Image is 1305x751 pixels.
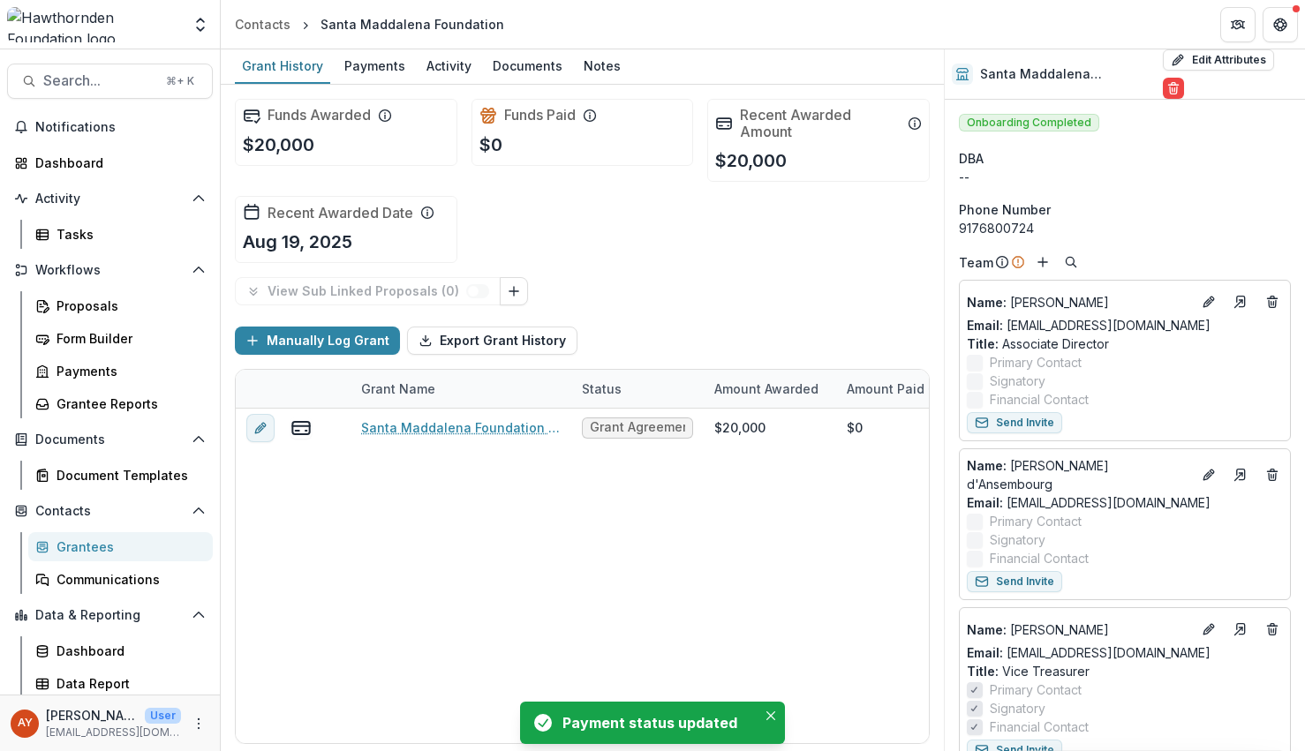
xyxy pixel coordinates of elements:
[337,49,412,84] a: Payments
[967,293,1191,312] a: Name: [PERSON_NAME]
[235,15,290,34] div: Contacts
[590,420,685,435] span: Grant Agreement Signed
[1226,288,1255,316] a: Go to contact
[268,107,371,124] h2: Funds Awarded
[967,316,1211,334] a: Email: [EMAIL_ADDRESS][DOMAIN_NAME]
[235,277,501,305] button: View Sub Linked Proposals (0)
[7,7,181,42] img: Hawthornden Foundation logo
[990,717,1089,736] span: Financial Contact
[57,537,199,556] div: Grantees
[1163,49,1274,71] button: Edit Attributes
[7,497,213,525] button: Open Contacts
[57,329,199,348] div: Form Builder
[35,192,185,207] span: Activity
[577,49,628,84] a: Notes
[967,412,1062,433] button: Send Invite
[235,53,330,79] div: Grant History
[1226,461,1255,489] a: Go to contact
[28,669,213,698] a: Data Report
[57,297,199,315] div: Proposals
[7,148,213,177] a: Dashboard
[35,263,185,278] span: Workflows
[967,318,1003,333] span: Email:
[7,256,213,284] button: Open Workflows
[57,394,199,413] div: Grantee Reports
[28,636,213,665] a: Dashboard
[28,357,213,386] a: Payments
[321,15,504,34] div: Santa Maddalena Foundation
[18,717,33,729] div: Andreas Yuíza
[990,390,1089,409] span: Financial Contact
[337,53,412,79] div: Payments
[967,620,1191,639] p: [PERSON_NAME]
[57,466,199,484] div: Document Templates
[1163,78,1184,99] button: Delete
[235,49,330,84] a: Grant History
[28,324,213,353] a: Form Builder
[419,49,479,84] a: Activity
[46,725,181,740] p: [EMAIL_ADDRESS][DOMAIN_NAME]
[243,229,352,255] p: Aug 19, 2025
[1032,252,1053,273] button: Add
[1198,464,1219,485] button: Edit
[967,458,1007,473] span: Name :
[419,53,479,79] div: Activity
[28,220,213,249] a: Tasks
[43,72,155,89] span: Search...
[836,370,969,408] div: Amount Paid
[351,379,446,398] div: Grant Name
[1198,619,1219,640] button: Edit
[959,219,1291,237] div: 9176800724
[351,370,571,408] div: Grant Name
[7,113,213,141] button: Notifications
[760,705,781,726] button: Close
[46,706,138,725] p: [PERSON_NAME]
[967,293,1191,312] p: [PERSON_NAME]
[1262,619,1283,640] button: Deletes
[57,674,199,693] div: Data Report
[361,418,561,437] a: Santa Maddalena Foundation - 2025 - 20,000
[562,712,750,733] div: Payment status updated
[1262,464,1283,485] button: Deletes
[35,504,185,519] span: Contacts
[967,295,1007,310] span: Name :
[571,370,704,408] div: Status
[35,432,185,447] span: Documents
[57,225,199,244] div: Tasks
[967,456,1191,493] a: Name: [PERSON_NAME] d'Ansembourg
[500,277,528,305] button: Link Grants
[577,53,628,79] div: Notes
[35,120,206,135] span: Notifications
[290,417,312,439] button: view-payments
[990,549,1089,567] span: Financial Contact
[967,493,1211,512] a: Email: [EMAIL_ADDRESS][DOMAIN_NAME]
[704,370,836,408] div: Amount Awarded
[967,643,1211,662] a: Email: [EMAIL_ADDRESS][DOMAIN_NAME]
[486,53,570,79] div: Documents
[188,713,209,734] button: More
[7,425,213,454] button: Open Documents
[268,205,413,222] h2: Recent Awarded Date
[740,107,901,140] h2: Recent Awarded Amount
[7,184,213,213] button: Open Activity
[28,565,213,594] a: Communications
[967,336,999,351] span: Title :
[715,147,787,174] p: $20,000
[967,495,1003,510] span: Email:
[486,49,570,84] a: Documents
[967,334,1283,353] p: Associate Director
[1226,615,1255,643] a: Go to contact
[967,456,1191,493] p: [PERSON_NAME] d'Ansembourg
[959,200,1051,219] span: Phone Number
[967,664,999,679] span: Title :
[967,645,1003,660] span: Email:
[28,389,213,418] a: Grantee Reports
[228,11,511,37] nav: breadcrumb
[967,662,1283,680] p: Vice Treasurer
[235,327,400,355] button: Manually Log Grant
[990,372,1045,390] span: Signatory
[504,107,576,124] h2: Funds Paid
[57,642,199,660] div: Dashboard
[1262,291,1283,312] button: Deletes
